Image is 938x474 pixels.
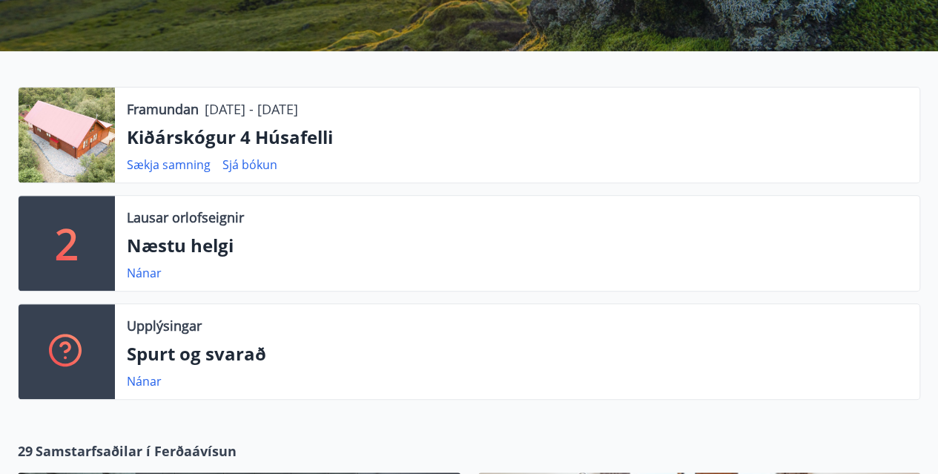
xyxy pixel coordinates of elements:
a: Sjá bókun [222,157,277,173]
p: Kiðárskógur 4 Húsafelli [127,125,908,150]
span: 29 [18,441,33,461]
a: Sækja samning [127,157,211,173]
a: Nánar [127,265,162,281]
p: Lausar orlofseignir [127,208,244,227]
p: Næstu helgi [127,233,908,258]
p: 2 [55,215,79,271]
p: Framundan [127,99,199,119]
p: Upplýsingar [127,316,202,335]
a: Nánar [127,373,162,389]
span: Samstarfsaðilar í Ferðaávísun [36,441,237,461]
p: [DATE] - [DATE] [205,99,298,119]
p: Spurt og svarað [127,341,908,366]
